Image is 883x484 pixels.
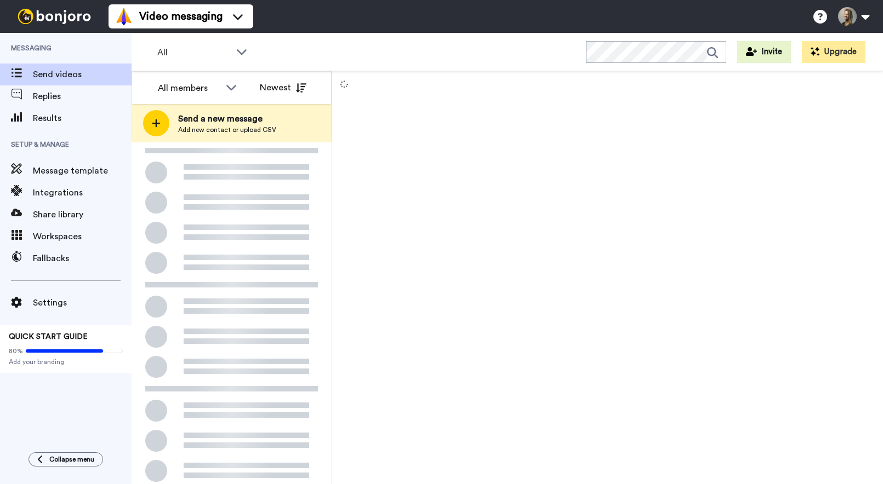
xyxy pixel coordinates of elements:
[33,252,132,265] span: Fallbacks
[158,82,220,95] div: All members
[33,90,132,103] span: Replies
[9,358,123,366] span: Add your branding
[252,77,315,99] button: Newest
[115,8,133,25] img: vm-color.svg
[139,9,223,24] span: Video messaging
[9,333,88,341] span: QUICK START GUIDE
[13,9,95,24] img: bj-logo-header-white.svg
[178,112,276,125] span: Send a new message
[737,41,791,63] button: Invite
[33,164,132,177] span: Message template
[9,347,23,355] span: 80%
[49,455,94,464] span: Collapse menu
[33,68,132,81] span: Send videos
[178,125,276,134] span: Add new contact or upload CSV
[157,46,231,59] span: All
[802,41,865,63] button: Upgrade
[33,208,132,221] span: Share library
[33,296,132,309] span: Settings
[33,112,132,125] span: Results
[29,452,103,466] button: Collapse menu
[33,230,132,243] span: Workspaces
[33,186,132,199] span: Integrations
